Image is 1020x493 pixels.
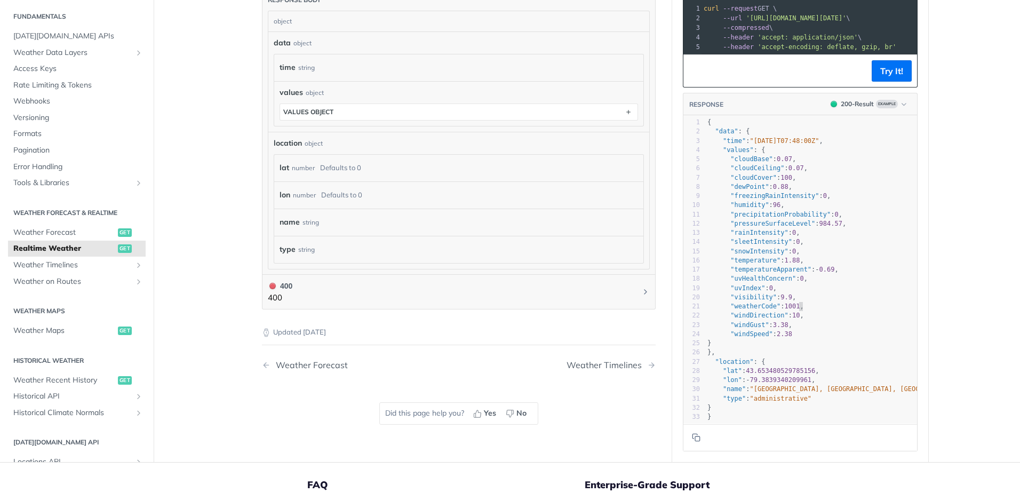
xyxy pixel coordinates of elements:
span: : , [707,376,815,384]
nav: Pagination Controls [262,349,656,381]
span: Rate Limiting & Tokens [13,80,143,91]
span: } [707,404,711,411]
span: "windGust" [730,321,769,328]
span: get [118,244,132,253]
button: Show subpages for Locations API [134,458,143,466]
span: \ [704,14,850,22]
a: Weather Recent Historyget [8,372,146,388]
div: string [298,60,315,75]
span: "sleetIntensity" [730,238,792,245]
a: Pagination [8,142,146,158]
span: Access Keys [13,63,143,74]
span: } [707,339,711,347]
span: Historical API [13,391,132,402]
span: "snowIntensity" [730,247,788,255]
span: : , [707,284,777,291]
span: 400 [269,283,276,289]
button: Copy to clipboard [689,430,704,446]
span: --header [723,34,754,41]
button: Try It! [872,60,912,82]
div: 5 [683,42,702,52]
a: Webhooks [8,93,146,109]
div: 8 [683,182,700,192]
div: 4 [683,146,700,155]
div: number [292,160,315,176]
div: object [306,88,324,98]
span: : , [707,266,839,273]
span: Versioning [13,113,143,123]
div: 30 [683,385,700,394]
div: 33 [683,412,700,422]
span: : , [707,229,800,236]
div: 26 [683,348,700,357]
span: Webhooks [13,96,143,107]
a: Error Handling [8,159,146,175]
div: string [302,214,319,230]
span: "visibility" [730,293,777,301]
span: No [516,408,527,419]
span: "uvIndex" [730,284,765,291]
div: object [293,38,312,48]
span: : , [707,247,800,255]
span: "temperatureApparent" [730,266,811,273]
label: time [280,60,296,75]
span: "rainIntensity" [730,229,788,236]
span: "time" [723,137,746,144]
span: 0 [792,247,796,255]
span: } [707,413,711,420]
button: Show subpages for Weather Timelines [134,261,143,269]
div: 4 [683,33,702,42]
span: "lon" [723,376,742,384]
span: 0 [800,275,803,282]
div: Did this page help you? [379,402,538,425]
span: Weather Data Layers [13,47,132,58]
span: 0.88 [773,183,788,190]
div: Defaults to 0 [321,187,362,203]
div: 10 [683,201,700,210]
button: 200200-ResultExample [825,99,912,109]
span: Formats [13,129,143,139]
span: Weather Forecast [13,227,115,238]
p: Updated [DATE] [262,327,656,338]
div: 19 [683,283,700,292]
span: curl [704,5,719,12]
h5: FAQ [307,479,585,491]
div: 13 [683,228,700,237]
a: Next Page: Weather Timelines [567,360,656,370]
span: "weatherCode" [730,303,780,310]
span: 2.38 [777,330,792,338]
svg: Chevron [641,288,650,296]
div: 23 [683,320,700,329]
span: Weather Maps [13,325,115,336]
span: 0 [834,210,838,218]
label: type [280,242,296,257]
span: \ [704,34,862,41]
div: 21 [683,302,700,311]
a: Versioning [8,110,146,126]
span: "temperature" [730,257,780,264]
label: lat [280,160,289,176]
h2: Fundamentals [8,12,146,21]
span: 1.88 [785,257,800,264]
h2: Weather Forecast & realtime [8,208,146,218]
a: Formats [8,126,146,142]
div: 400 [268,280,292,292]
button: Show subpages for Historical API [134,392,143,401]
div: 3 [683,136,700,145]
div: 15 [683,246,700,256]
span: Example [876,100,898,108]
span: Weather on Routes [13,276,132,287]
h5: Enterprise-Grade Support [585,479,834,491]
span: "administrative" [750,394,812,402]
a: Previous Page: Weather Forecast [262,360,431,370]
button: Show subpages for Weather on Routes [134,277,143,285]
span: \ [704,24,773,31]
span: - [815,266,819,273]
p: 400 [268,292,292,304]
span: 43.653480529785156 [746,367,815,375]
span: : , [707,275,808,282]
span: 1001 [785,303,800,310]
span: : { [707,128,750,135]
span: get [118,228,132,237]
div: 2 [683,13,702,23]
